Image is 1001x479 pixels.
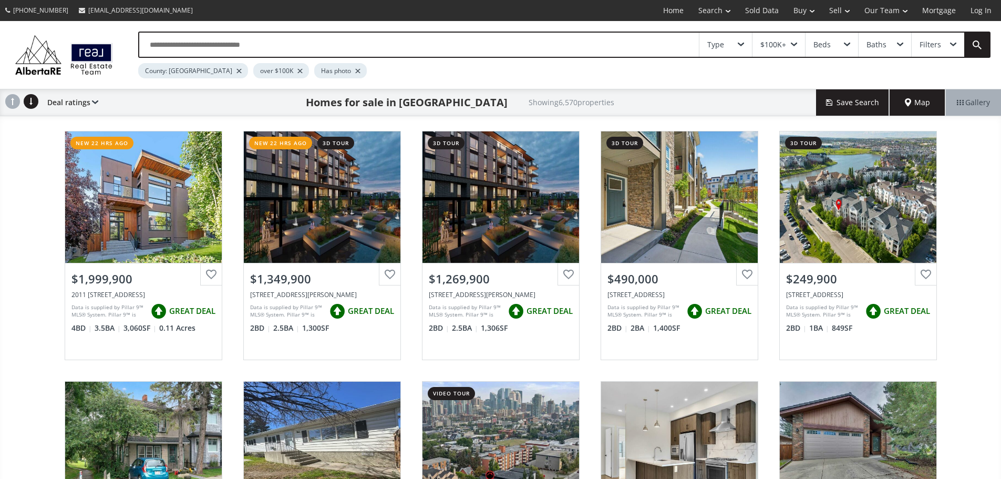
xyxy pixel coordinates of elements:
[607,323,628,333] span: 2 BD
[809,323,829,333] span: 1 BA
[253,63,309,78] div: over $100K
[527,305,573,317] span: GREAT DEAL
[169,305,215,317] span: GREAT DEAL
[314,63,367,78] div: Has photo
[429,271,573,287] div: $1,269,900
[233,120,411,371] a: new 22 hrs ago3d tour$1,349,900[STREET_ADDRESS][PERSON_NAME]Data is supplied by Pillar 9™ MLS® Sy...
[71,290,215,299] div: 2011 29 Avenue SW, Calgary, AB T2T 1N4
[832,323,852,333] span: 849 SF
[250,271,394,287] div: $1,349,900
[863,301,884,322] img: rating icon
[273,323,300,333] span: 2.5 BA
[705,305,751,317] span: GREAT DEAL
[159,323,195,333] span: 0.11 Acres
[684,301,705,322] img: rating icon
[590,120,769,371] a: 3d tour$490,000[STREET_ADDRESS]Data is supplied by Pillar 9™ MLS® System. Pillar 9™ is the owner ...
[71,303,146,319] div: Data is supplied by Pillar 9™ MLS® System. Pillar 9™ is the owner of the copyright in its MLS® Sy...
[327,301,348,322] img: rating icon
[769,120,947,371] a: 3d tour$249,900[STREET_ADDRESS]Data is supplied by Pillar 9™ MLS® System. Pillar 9™ is the owner ...
[631,323,651,333] span: 2 BA
[411,120,590,371] a: 3d tour$1,269,900[STREET_ADDRESS][PERSON_NAME]Data is supplied by Pillar 9™ MLS® System. Pillar 9...
[957,97,990,108] span: Gallery
[250,303,324,319] div: Data is supplied by Pillar 9™ MLS® System. Pillar 9™ is the owner of the copyright in its MLS® Sy...
[786,271,930,287] div: $249,900
[607,271,751,287] div: $490,000
[653,323,680,333] span: 1,400 SF
[905,97,930,108] span: Map
[505,301,527,322] img: rating icon
[607,303,682,319] div: Data is supplied by Pillar 9™ MLS® System. Pillar 9™ is the owner of the copyright in its MLS® Sy...
[42,89,98,116] div: Deal ratings
[786,323,807,333] span: 2 BD
[54,120,233,371] a: new 22 hrs ago$1,999,9002011 [STREET_ADDRESS]Data is supplied by Pillar 9™ MLS® System. Pillar 9™...
[306,95,508,110] h1: Homes for sale in [GEOGRAPHIC_DATA]
[429,303,503,319] div: Data is supplied by Pillar 9™ MLS® System. Pillar 9™ is the owner of the copyright in its MLS® Sy...
[816,89,890,116] button: Save Search
[786,290,930,299] div: 17 Country Village Bay NE #1303, Calgary, AB T3K 5Z3
[429,290,573,299] div: 4185 Norford Avenue NW #204, Calgary, AB T2L 2K7
[866,41,886,48] div: Baths
[945,89,1001,116] div: Gallery
[302,323,329,333] span: 1,300 SF
[348,305,394,317] span: GREAT DEAL
[813,41,831,48] div: Beds
[481,323,508,333] span: 1,306 SF
[148,301,169,322] img: rating icon
[429,323,449,333] span: 2 BD
[250,290,394,299] div: 4180 Kovitz Avenue NW #206, Calgary, AB T2L 2K7
[88,6,193,15] span: [EMAIL_ADDRESS][DOMAIN_NAME]
[250,323,271,333] span: 2 BD
[95,323,121,333] span: 3.5 BA
[71,323,92,333] span: 4 BD
[529,98,614,106] h2: Showing 6,570 properties
[707,41,724,48] div: Type
[452,323,478,333] span: 2.5 BA
[760,41,786,48] div: $100K+
[607,290,751,299] div: 2117 81St Street SW #151, Calgary, AB T3H 6H5
[13,6,68,15] span: [PHONE_NUMBER]
[11,33,117,77] img: Logo
[884,305,930,317] span: GREAT DEAL
[74,1,198,20] a: [EMAIL_ADDRESS][DOMAIN_NAME]
[786,303,860,319] div: Data is supplied by Pillar 9™ MLS® System. Pillar 9™ is the owner of the copyright in its MLS® Sy...
[920,41,941,48] div: Filters
[138,63,248,78] div: County: [GEOGRAPHIC_DATA]
[71,271,215,287] div: $1,999,900
[123,323,157,333] span: 3,060 SF
[890,89,945,116] div: Map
